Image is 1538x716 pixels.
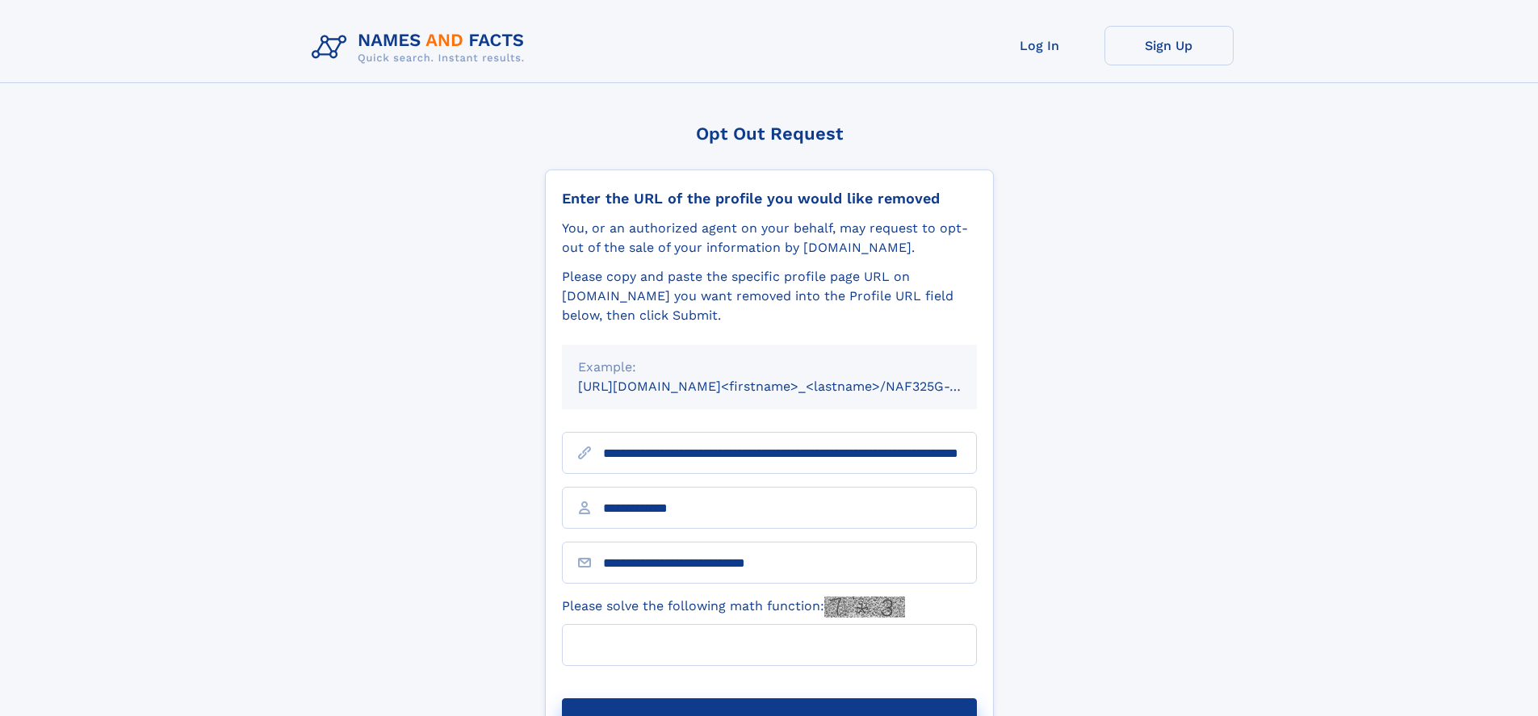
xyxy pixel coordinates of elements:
div: Please copy and paste the specific profile page URL on [DOMAIN_NAME] you want removed into the Pr... [562,267,977,325]
div: You, or an authorized agent on your behalf, may request to opt-out of the sale of your informatio... [562,219,977,258]
small: [URL][DOMAIN_NAME]<firstname>_<lastname>/NAF325G-xxxxxxxx [578,379,1008,394]
img: Logo Names and Facts [305,26,538,69]
a: Sign Up [1104,26,1234,65]
label: Please solve the following math function: [562,597,905,618]
div: Example: [578,358,961,377]
div: Enter the URL of the profile you would like removed [562,190,977,207]
a: Log In [975,26,1104,65]
div: Opt Out Request [545,124,994,144]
